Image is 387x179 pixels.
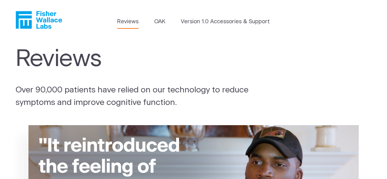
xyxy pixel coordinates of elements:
[117,18,139,26] a: Reviews
[181,18,270,26] a: Version 1.0 Accessories & Support
[16,11,62,29] a: Fisher Wallace
[16,45,260,73] h1: Reviews
[16,84,255,109] p: Over 90,000 patients have relied on our technology to reduce symptoms and improve cognitive funct...
[154,18,165,26] a: OAK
